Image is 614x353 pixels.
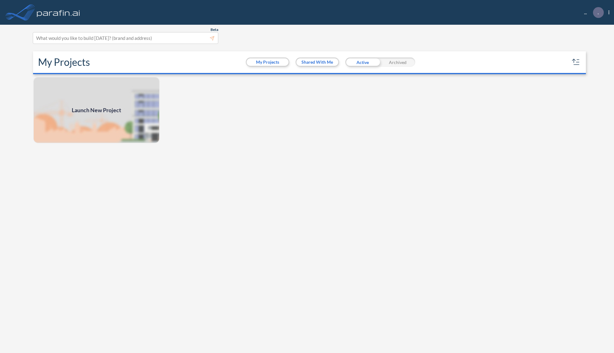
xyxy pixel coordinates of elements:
img: add [33,77,160,143]
div: Active [345,57,380,67]
h2: My Projects [38,56,90,68]
div: ... [575,7,609,18]
button: My Projects [247,58,288,66]
button: sort [571,57,581,67]
button: Shared With Me [296,58,338,66]
div: Archived [380,57,415,67]
span: Launch New Project [72,106,121,114]
a: Launch New Project [33,77,160,143]
span: Beta [211,27,218,32]
img: logo [36,6,81,19]
p: . [598,10,599,15]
